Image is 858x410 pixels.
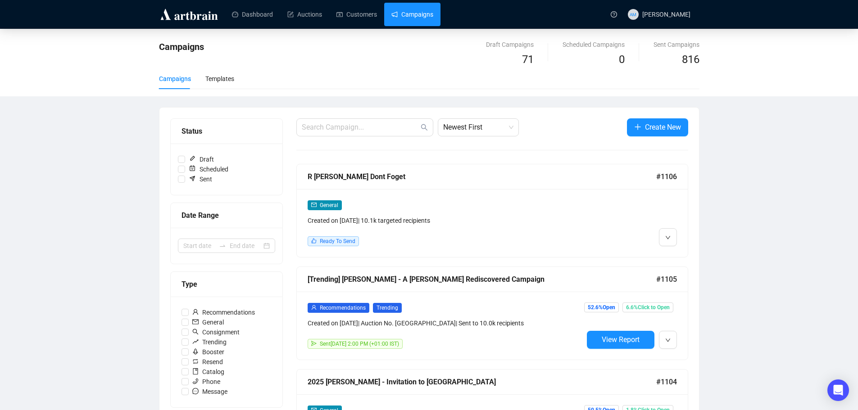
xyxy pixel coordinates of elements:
div: Draft Campaigns [486,40,534,50]
span: retweet [192,358,199,365]
span: #1105 [656,274,677,285]
span: swap-right [219,242,226,249]
span: Sent [DATE] 2:00 PM (+01:00 IST) [320,341,399,347]
span: Newest First [443,119,513,136]
input: Start date [183,241,215,251]
span: #1106 [656,171,677,182]
span: 71 [522,53,534,66]
a: [Trending] [PERSON_NAME] - A [PERSON_NAME] Rediscovered Campaign#1105userRecommendationsTrendingC... [296,266,688,360]
button: Create New [627,118,688,136]
span: Draft [185,154,218,164]
span: Scheduled [185,164,232,174]
span: Recommendations [320,305,366,311]
span: General [189,317,227,327]
span: mail [311,202,317,207]
span: 816 [682,53,699,66]
span: Create New [645,122,681,133]
span: Sent [185,174,216,184]
span: book [192,368,199,374]
span: user [192,309,199,315]
div: R [PERSON_NAME] Dont Foget [308,171,656,182]
span: #1104 [656,376,677,387]
span: message [192,388,199,394]
a: Dashboard [232,3,273,26]
div: Status [182,126,272,137]
a: Campaigns [391,3,433,26]
span: rocket [192,348,199,355]
span: down [665,235,671,240]
span: down [665,338,671,343]
input: End date [230,241,262,251]
span: View Report [602,335,640,344]
a: Auctions [287,3,322,26]
span: mail [192,319,199,325]
span: Resend [189,357,227,367]
div: Campaigns [159,74,191,84]
span: Catalog [189,367,228,377]
span: phone [192,378,199,384]
a: R [PERSON_NAME] Dont Foget#1106mailGeneralCreated on [DATE]| 10.1k targeted recipientslikeReady T... [296,164,688,257]
div: Created on [DATE] | Auction No. [GEOGRAPHIC_DATA] | Sent to 10.0k recipients [308,318,583,328]
span: Trending [373,303,402,313]
input: Search Campaign... [302,122,419,133]
span: to [219,242,226,249]
span: AM [630,10,636,18]
div: Scheduled Campaigns [563,40,625,50]
span: Booster [189,347,228,357]
div: Open Intercom Messenger [827,379,849,401]
span: search [192,329,199,335]
span: user [311,305,317,310]
span: search [421,124,428,131]
div: Templates [205,74,234,84]
div: Type [182,279,272,290]
span: General [320,202,338,208]
span: Campaigns [159,41,204,52]
span: Message [189,387,231,396]
div: [Trending] [PERSON_NAME] - A [PERSON_NAME] Rediscovered Campaign [308,274,656,285]
span: like [311,238,317,243]
span: 6.6% Click to Open [622,302,673,312]
span: 52.6% Open [584,302,619,312]
span: [PERSON_NAME] [642,11,690,18]
span: Phone [189,377,224,387]
span: Ready To Send [320,238,355,244]
span: Trending [189,337,230,347]
div: Date Range [182,210,272,221]
div: 2025 [PERSON_NAME] - Invitation to [GEOGRAPHIC_DATA] [308,376,656,387]
span: Recommendations [189,307,259,317]
span: 0 [619,53,625,66]
div: Sent Campaigns [654,40,699,50]
span: question-circle [611,11,617,18]
span: plus [634,123,641,131]
div: Created on [DATE] | 10.1k targeted recipients [308,216,583,225]
span: send [311,341,317,346]
a: Customers [336,3,377,26]
button: View Report [587,331,654,349]
img: logo [159,7,219,22]
span: Consignment [189,327,243,337]
span: rise [192,338,199,345]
